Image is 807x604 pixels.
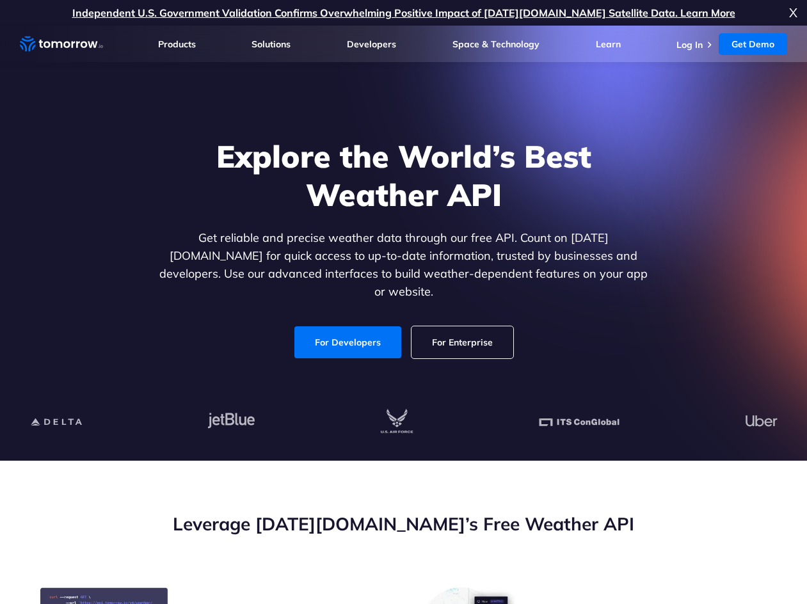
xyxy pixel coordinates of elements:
[40,512,767,536] h2: Leverage [DATE][DOMAIN_NAME]’s Free Weather API
[596,38,621,50] a: Learn
[676,39,703,51] a: Log In
[452,38,539,50] a: Space & Technology
[294,326,401,358] a: For Developers
[719,33,787,55] a: Get Demo
[158,38,196,50] a: Products
[20,35,103,54] a: Home link
[252,38,291,50] a: Solutions
[72,6,735,19] a: Independent U.S. Government Validation Confirms Overwhelming Positive Impact of [DATE][DOMAIN_NAM...
[411,326,513,358] a: For Enterprise
[157,229,651,301] p: Get reliable and precise weather data through our free API. Count on [DATE][DOMAIN_NAME] for quic...
[157,137,651,214] h1: Explore the World’s Best Weather API
[347,38,396,50] a: Developers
